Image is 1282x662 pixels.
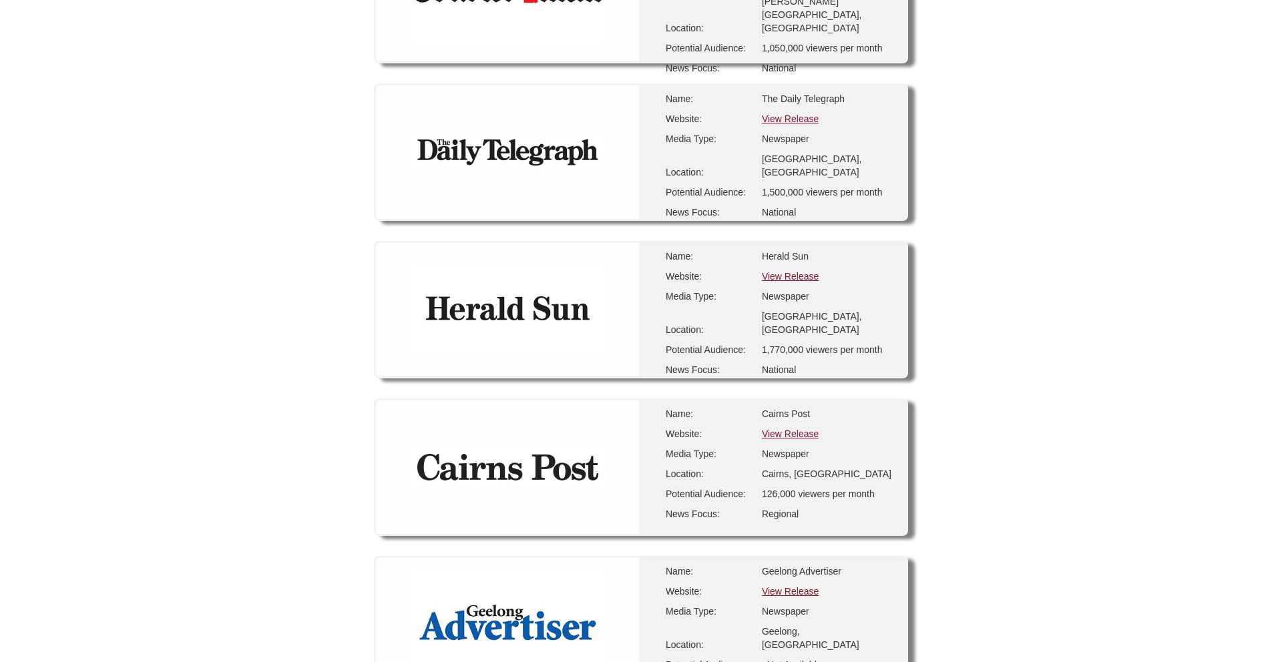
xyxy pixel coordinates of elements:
div: 1,050,000 viewers per month [762,41,895,55]
div: Media Type: [666,447,753,460]
div: Potential Audience: [666,343,753,356]
div: News Focus: [666,363,753,376]
div: Location: [666,165,753,179]
div: Geelong Advertiser [762,565,895,578]
a: View Release [762,113,819,124]
div: Potential Audience: [666,487,753,501]
div: News Focus: [666,206,753,219]
div: Media Type: [666,132,753,145]
div: Website: [666,270,753,283]
div: Website: [666,112,753,125]
div: Name: [666,407,753,420]
div: News Focus: [666,507,753,521]
div: Website: [666,585,753,598]
div: 1,500,000 viewers per month [762,186,895,199]
div: Media Type: [666,605,753,618]
div: 126,000 viewers per month [762,487,895,501]
div: Newspaper [762,447,895,460]
div: 1,770,000 viewers per month [762,343,895,356]
div: Geelong, [GEOGRAPHIC_DATA] [762,625,895,651]
div: Location: [666,467,753,480]
div: Name: [666,92,753,105]
div: Potential Audience: [666,186,753,199]
div: Newspaper [762,132,895,145]
div: News Focus: [666,61,753,75]
div: Newspaper [762,605,895,618]
a: View Release [762,271,819,282]
div: National [762,61,895,75]
div: Location: [666,323,753,336]
div: Cairns, [GEOGRAPHIC_DATA] [762,467,895,480]
div: The Daily Telegraph [762,92,895,105]
div: Location: [666,638,753,651]
div: [GEOGRAPHIC_DATA], [GEOGRAPHIC_DATA] [762,310,895,336]
img: Herald Sun [411,263,604,354]
div: Website: [666,427,753,440]
div: Name: [666,565,753,578]
div: [GEOGRAPHIC_DATA], [GEOGRAPHIC_DATA] [762,152,895,179]
div: Herald Sun [762,250,895,263]
div: National [762,363,895,376]
div: Newspaper [762,290,895,303]
img: The Daily Telegraph [411,135,604,168]
div: Location: [666,21,753,35]
img: Cairns Post [411,445,604,488]
a: View Release [762,586,819,597]
div: National [762,206,895,219]
a: View Release [762,428,819,439]
div: Regional [762,507,895,521]
div: Potential Audience: [666,41,753,55]
div: Cairns Post [762,407,895,420]
div: Media Type: [666,290,753,303]
div: Name: [666,250,753,263]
